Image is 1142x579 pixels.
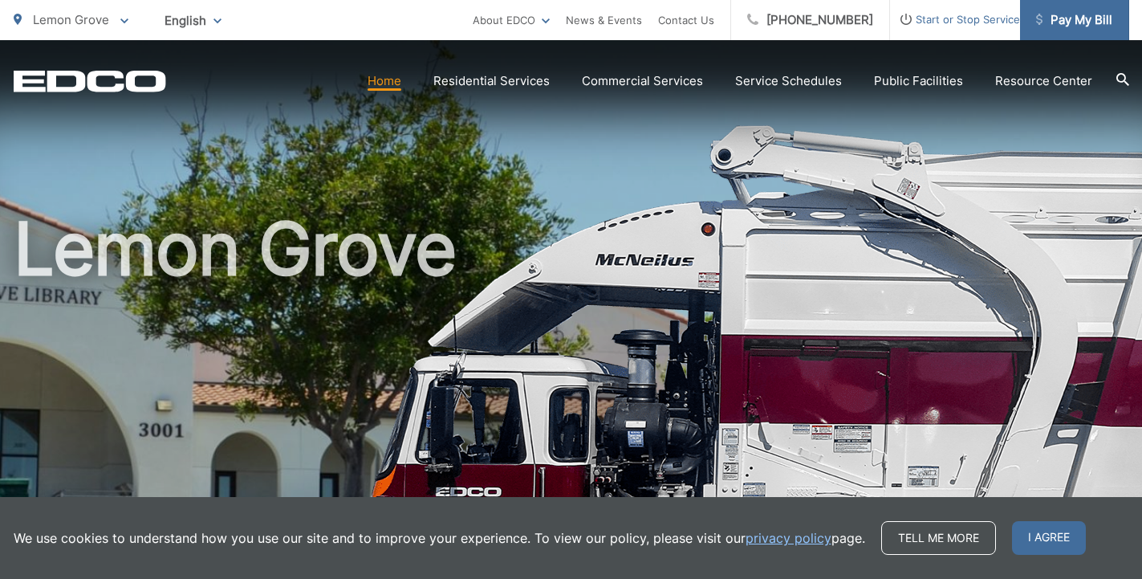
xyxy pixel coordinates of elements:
a: Home [368,71,401,91]
a: Commercial Services [582,71,703,91]
a: About EDCO [473,10,550,30]
a: Resource Center [995,71,1092,91]
a: EDCD logo. Return to the homepage. [14,70,166,92]
a: Service Schedules [735,71,842,91]
a: News & Events [566,10,642,30]
a: Public Facilities [874,71,963,91]
span: Pay My Bill [1036,10,1112,30]
span: Lemon Grove [33,12,109,27]
a: Contact Us [658,10,714,30]
a: Residential Services [433,71,550,91]
p: We use cookies to understand how you use our site and to improve your experience. To view our pol... [14,528,865,548]
span: English [152,6,234,35]
a: privacy policy [746,528,831,548]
